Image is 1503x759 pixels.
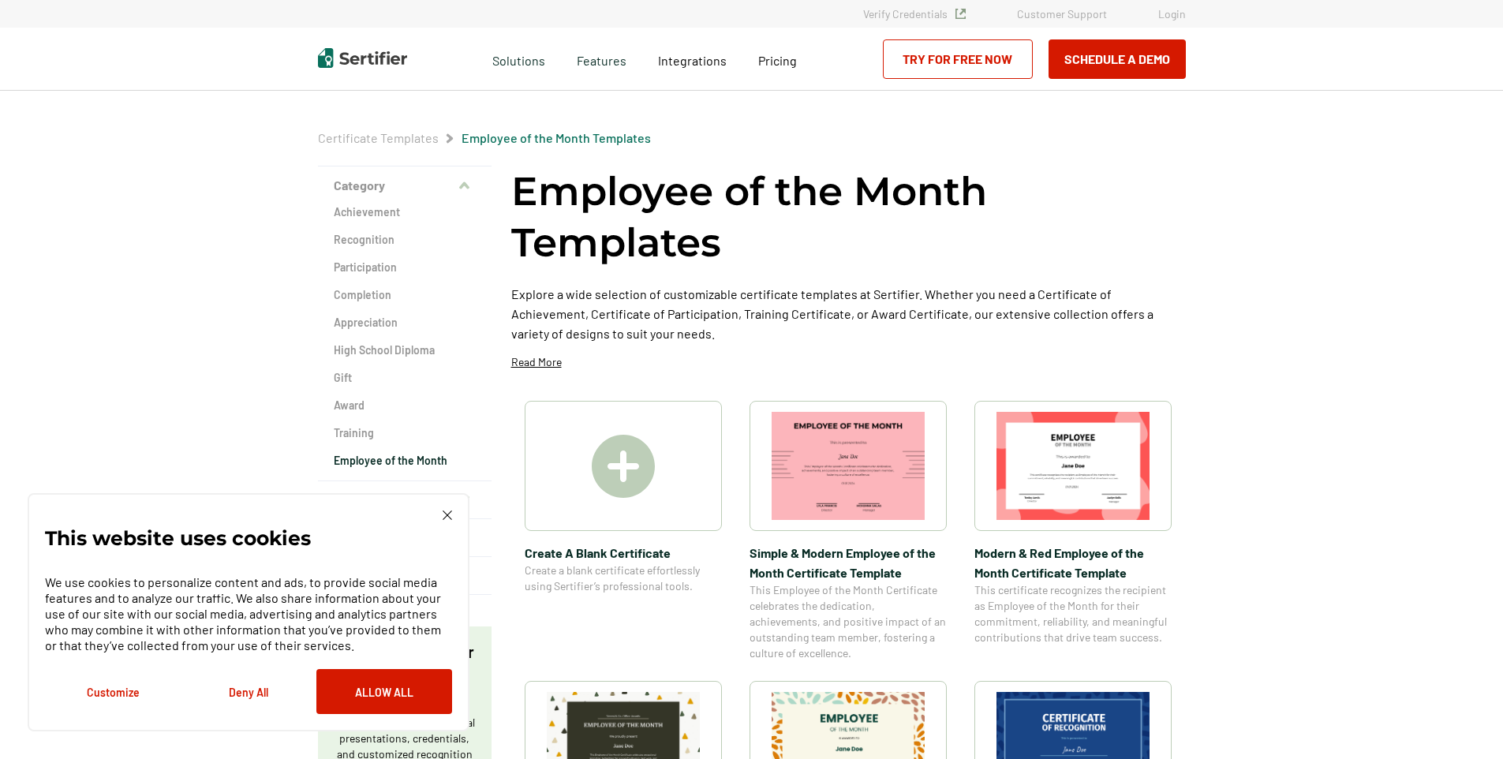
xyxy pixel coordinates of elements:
span: Certificate Templates [318,130,439,146]
img: Modern & Red Employee of the Month Certificate Template [996,412,1150,520]
button: Allow All [316,669,452,714]
button: Customize [45,669,181,714]
div: Category [318,204,492,481]
span: Solutions [492,49,545,69]
h1: Employee of the Month Templates [511,166,1186,268]
span: Create a blank certificate effortlessly using Sertifier’s professional tools. [525,563,722,594]
a: Login [1158,7,1186,21]
button: Theme [318,481,492,519]
a: Participation [334,260,476,275]
a: Pricing [758,49,797,69]
a: Award [334,398,476,413]
img: Simple & Modern Employee of the Month Certificate Template [772,412,925,520]
p: This website uses cookies [45,530,311,546]
span: This certificate recognizes the recipient as Employee of the Month for their commitment, reliabil... [974,582,1172,645]
span: Features [577,49,626,69]
a: Modern & Red Employee of the Month Certificate TemplateModern & Red Employee of the Month Certifi... [974,401,1172,661]
span: Employee of the Month Templates [462,130,651,146]
a: Customer Support [1017,7,1107,21]
a: Employee of the Month [334,453,476,469]
a: Verify Credentials [863,7,966,21]
a: Try for Free Now [883,39,1033,79]
a: Simple & Modern Employee of the Month Certificate TemplateSimple & Modern Employee of the Month C... [750,401,947,661]
span: Modern & Red Employee of the Month Certificate Template [974,543,1172,582]
a: Certificate Templates [318,130,439,145]
a: Integrations [658,49,727,69]
a: Gift [334,370,476,386]
button: Schedule a Demo [1049,39,1186,79]
p: We use cookies to personalize content and ads, to provide social media features and to analyze ou... [45,574,452,653]
a: Employee of the Month Templates [462,130,651,145]
img: Sertifier | Digital Credentialing Platform [318,48,407,68]
span: Create A Blank Certificate [525,543,722,563]
a: Appreciation [334,315,476,331]
span: Simple & Modern Employee of the Month Certificate Template [750,543,947,582]
span: Pricing [758,53,797,68]
div: Breadcrumb [318,130,651,146]
a: Training [334,425,476,441]
a: High School Diploma [334,342,476,358]
a: Achievement [334,204,476,220]
img: Create A Blank Certificate [592,435,655,498]
a: Recognition [334,232,476,248]
button: Category [318,166,492,204]
button: Deny All [181,669,316,714]
a: Completion [334,287,476,303]
span: This Employee of the Month Certificate celebrates the dedication, achievements, and positive impa... [750,582,947,661]
p: Explore a wide selection of customizable certificate templates at Sertifier. Whether you need a C... [511,284,1186,343]
p: Read More [511,354,562,370]
img: Verified [955,9,966,19]
img: Cookie Popup Close [443,510,452,520]
span: Integrations [658,53,727,68]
